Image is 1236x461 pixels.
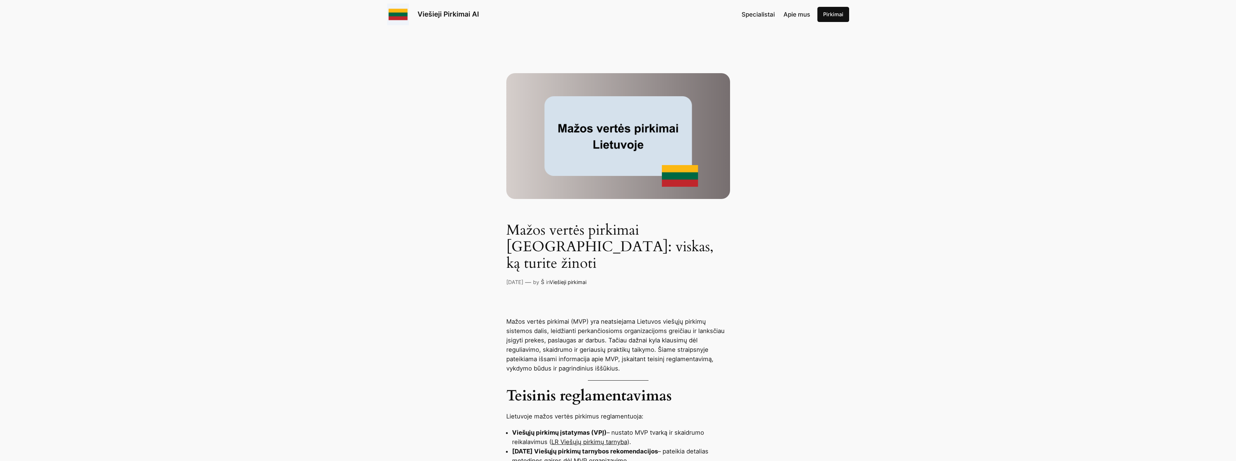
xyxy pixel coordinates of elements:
img: Viešieji pirkimai logo [387,4,409,25]
p: — [525,278,531,287]
a: Pirkimai [817,7,849,22]
a: Viešieji Pirkimai AI [418,10,479,18]
span: Specialistai [742,11,775,18]
p: by [533,278,539,286]
span: in [546,279,550,285]
strong: [DATE] Viešųjų pirkimų tarnybos rekomendacijos [512,448,658,455]
h1: Mažos vertės pirkimai [GEOGRAPHIC_DATA]: viskas, ką turite žinoti [506,222,730,272]
strong: Teisinis reglamentavimas [506,386,672,406]
a: LR Viešųjų pirkimų tarnyba [551,438,627,446]
strong: Viešųjų pirkimų įstatymas (VPĮ) [512,429,607,436]
a: [DATE] [506,279,523,285]
p: Mažos vertės pirkimai (MVP) yra neatsiejama Lietuvos viešųjų pirkimų sistemos dalis, leidžianti p... [506,317,730,373]
li: – nustato MVP tvarką ir skaidrumo reikalavimus ( ). [512,428,730,447]
a: Viešieji pirkimai [550,279,586,285]
a: Apie mus [783,10,810,19]
nav: Navigation [742,10,810,19]
p: Lietuvoje mažos vertės pirkimus reglamentuoja: [506,412,730,421]
a: Š [541,279,544,285]
a: Specialistai [742,10,775,19]
span: Apie mus [783,11,810,18]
